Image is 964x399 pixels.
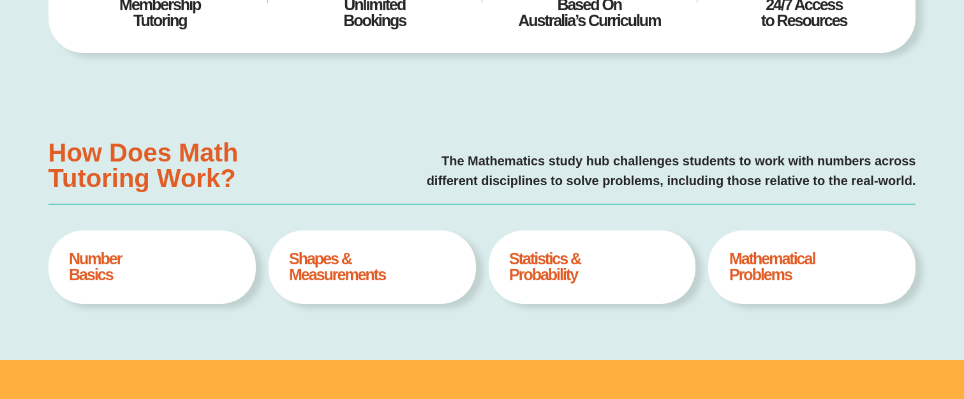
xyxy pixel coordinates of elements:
iframe: Chat Widget [752,255,964,399]
span: Give an example of a set of data with: [95,74,223,82]
span: © Success Tutoring 2022, All rights Reserved • Levels 7-8 Mathematics [131,292,329,299]
span: Explain why you can calculate the mode for numerical [95,155,277,163]
span: A mean of 10 and a range of 2 [121,87,223,94]
h4: Number Basics [69,251,235,283]
span: or categorical data but you can only calculate the [95,169,261,176]
h4: Shapes & Measurements [289,251,455,283]
span: 1.16, 2.97, 3.84, 3.94, 4.73, 6.14 [121,229,231,237]
span: QUESTION [168,389,208,397]
span: Three whole numbers are chosen with a mean of 10 [95,121,271,129]
span: 11 [76,121,84,129]
span: Find the IQR of the following sets. [95,203,210,211]
span: that the keeper had to make during a game? [121,53,271,61]
span: 13 [75,203,84,211]
span: c) [108,40,114,47]
span: goalkeeper made per game? [121,26,218,34]
span: What is the most common number of saves [121,40,267,47]
span: Q# [75,389,85,397]
h3: How Does Math Tutoring Work? [48,140,246,191]
span: a) [108,216,115,223]
span: b) [108,13,115,21]
span: What is the mean number of saves this [121,13,253,21]
button: Add or edit images [361,1,379,19]
span: 10 [75,74,84,82]
span: 7, 9, 13, 16, 20, 28 [121,216,184,223]
h4: Statistics & Probability [509,251,675,283]
h4: Mathematical Problems [729,251,895,283]
span: b) [108,100,115,108]
span: A mean of 6, a median of 7 and a mode of 5 [121,100,269,108]
span: a) [108,87,115,94]
span: b) [108,229,115,237]
span: and a range of 2. What are the numbers? [95,135,235,142]
button: Text [325,1,343,19]
span: of ⁨11⁩ [134,1,158,19]
p: The Mathematics study hub challenges students to work with numbers across different disciplines t... [258,151,916,191]
span: mean, median and range from numerical data. [95,182,252,190]
span: RESPONSE [318,389,360,397]
span: 12 [75,155,84,163]
button: Draw [343,1,361,19]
